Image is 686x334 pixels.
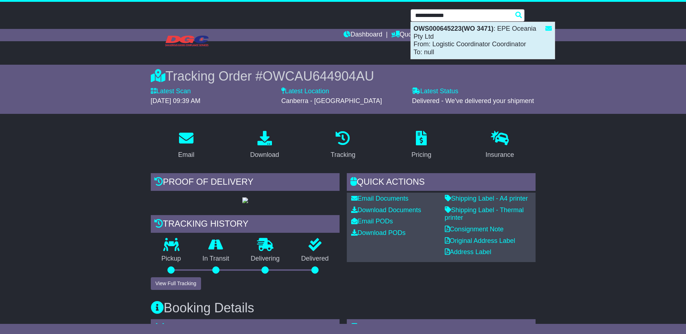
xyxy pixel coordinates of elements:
[250,150,279,160] div: Download
[240,255,291,263] p: Delivering
[326,128,360,162] a: Tracking
[481,128,519,162] a: Insurance
[192,255,240,263] p: In Transit
[351,206,421,214] a: Download Documents
[486,150,514,160] div: Insurance
[173,128,199,162] a: Email
[290,255,340,263] p: Delivered
[246,128,284,162] a: Download
[151,215,340,235] div: Tracking history
[351,218,393,225] a: Email PODs
[242,197,248,203] img: GetPodImage
[151,173,340,193] div: Proof of Delivery
[351,229,406,236] a: Download PODs
[178,150,194,160] div: Email
[151,97,201,104] span: [DATE] 09:39 AM
[151,301,536,315] h3: Booking Details
[414,25,494,32] strong: OWS000645223(WO 3471)
[331,150,355,160] div: Tracking
[151,255,192,263] p: Pickup
[412,87,458,95] label: Latest Status
[407,128,436,162] a: Pricing
[347,173,536,193] div: Quick Actions
[151,87,191,95] label: Latest Scan
[445,226,504,233] a: Consignment Note
[445,248,491,256] a: Address Label
[445,237,515,244] a: Original Address Label
[412,97,534,104] span: Delivered - We've delivered your shipment
[445,195,528,202] a: Shipping Label - A4 printer
[445,206,524,222] a: Shipping Label - Thermal printer
[344,29,382,41] a: Dashboard
[412,150,431,160] div: Pricing
[263,69,374,83] span: OWCAU644904AU
[151,277,201,290] button: View Full Tracking
[151,68,536,84] div: Tracking Order #
[351,195,409,202] a: Email Documents
[411,22,555,59] div: : EPE Oceania Pty Ltd From: Logistic Coordinator Coordinator To: null
[391,29,434,41] a: Quote/Book
[281,97,382,104] span: Canberra - [GEOGRAPHIC_DATA]
[281,87,329,95] label: Latest Location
